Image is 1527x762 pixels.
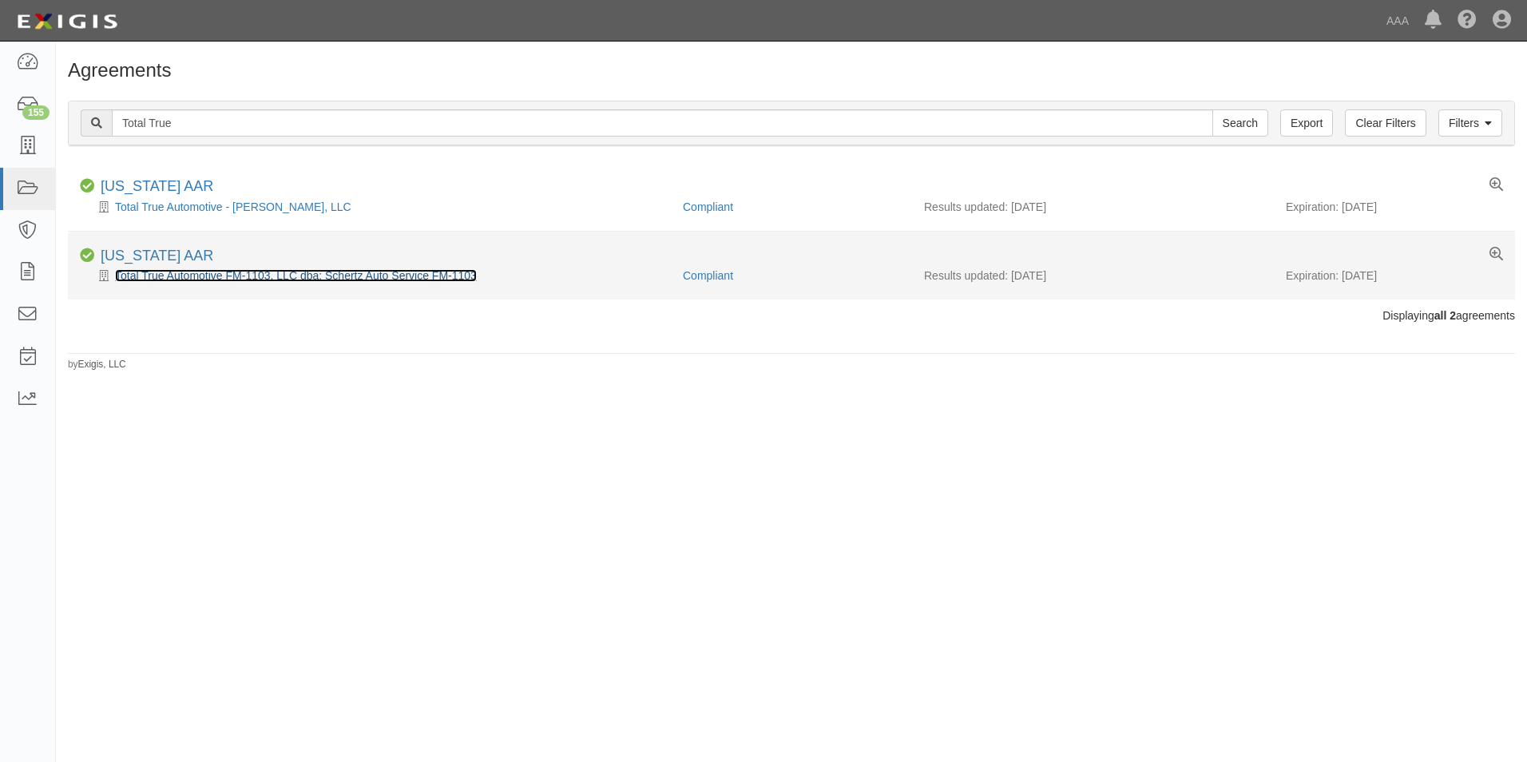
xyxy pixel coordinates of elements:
[68,60,1515,81] h1: Agreements
[924,268,1262,284] div: Results updated: [DATE]
[101,178,213,196] div: Texas AAR
[22,105,50,120] div: 155
[68,358,126,371] small: by
[101,178,213,194] a: [US_STATE] AAR
[1489,248,1503,262] a: View results summary
[683,269,733,282] a: Compliant
[78,359,126,370] a: Exigis, LLC
[1378,5,1417,37] a: AAA
[80,199,671,215] div: Total True Automotive - Landa, LLC
[80,248,94,263] i: Compliant
[112,109,1213,137] input: Search
[924,199,1262,215] div: Results updated: [DATE]
[80,179,94,193] i: Compliant
[115,269,477,282] a: Total True Automotive FM-1103, LLC dba: Schertz Auto Service FM-1103
[1434,309,1456,322] b: all 2
[101,248,213,264] a: [US_STATE] AAR
[101,248,213,265] div: Texas AAR
[12,7,122,36] img: logo-5460c22ac91f19d4615b14bd174203de0afe785f0fc80cf4dbbc73dc1793850b.png
[1458,11,1477,30] i: Help Center - Complianz
[1286,268,1503,284] div: Expiration: [DATE]
[80,268,671,284] div: Total True Automotive FM-1103, LLC dba: Schertz Auto Service FM-1103
[1286,199,1503,215] div: Expiration: [DATE]
[1212,109,1268,137] input: Search
[683,200,733,213] a: Compliant
[56,308,1527,323] div: Displaying agreements
[1280,109,1333,137] a: Export
[1489,178,1503,192] a: View results summary
[115,200,351,213] a: Total True Automotive - [PERSON_NAME], LLC
[1438,109,1502,137] a: Filters
[1345,109,1426,137] a: Clear Filters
